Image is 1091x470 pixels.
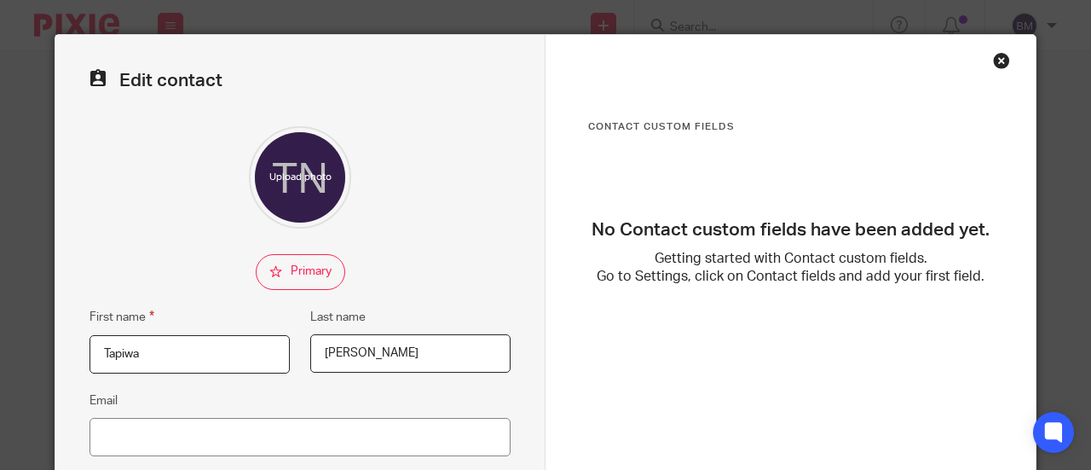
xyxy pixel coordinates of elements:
[89,69,511,92] h2: Edit contact
[993,52,1010,69] div: Close this dialog window
[310,309,366,326] label: Last name
[588,219,993,241] h3: No Contact custom fields have been added yet.
[89,307,154,327] label: First name
[89,392,118,409] label: Email
[588,250,993,287] p: Getting started with Contact custom fields. Go to Settings, click on Contact fields and add your ...
[588,120,993,134] h3: Contact Custom fields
